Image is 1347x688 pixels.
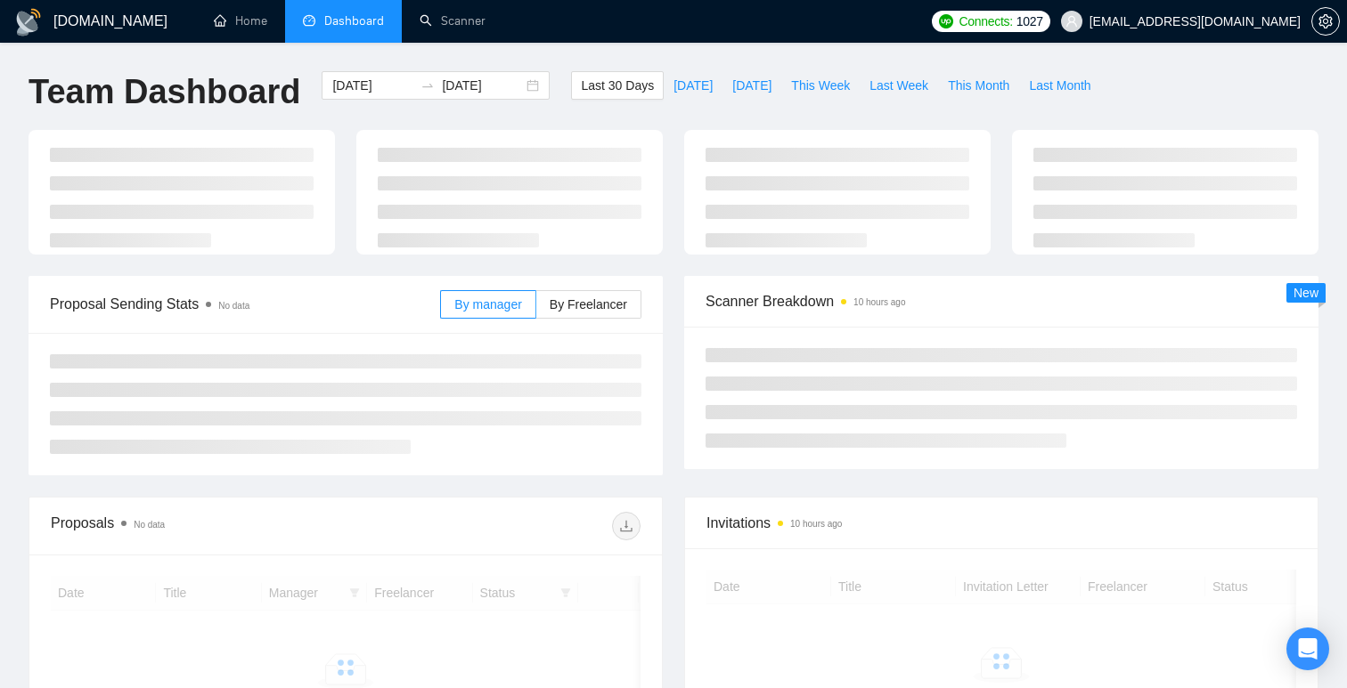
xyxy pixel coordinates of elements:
[959,12,1012,31] span: Connects:
[781,71,860,100] button: This Week
[1311,7,1340,36] button: setting
[706,290,1297,312] span: Scanner Breakdown
[332,76,413,95] input: Start date
[420,13,486,28] a: searchScanner
[420,78,435,93] span: swap-right
[664,71,722,100] button: [DATE]
[1029,76,1090,95] span: Last Month
[860,71,938,100] button: Last Week
[442,76,523,95] input: End date
[50,293,440,315] span: Proposal Sending Stats
[1286,627,1329,670] div: Open Intercom Messenger
[732,76,771,95] span: [DATE]
[673,76,713,95] span: [DATE]
[1065,15,1078,28] span: user
[581,76,654,95] span: Last 30 Days
[939,14,953,28] img: upwork-logo.png
[1312,14,1339,28] span: setting
[303,14,315,27] span: dashboard
[550,297,627,312] span: By Freelancer
[51,512,346,540] div: Proposals
[791,76,850,95] span: This Week
[420,78,435,93] span: to
[454,297,521,312] span: By manager
[324,13,384,28] span: Dashboard
[938,71,1019,100] button: This Month
[1019,71,1100,100] button: Last Month
[134,520,165,530] span: No data
[571,71,664,100] button: Last 30 Days
[706,512,1296,534] span: Invitations
[1016,12,1043,31] span: 1027
[29,71,300,113] h1: Team Dashboard
[1294,286,1318,300] span: New
[14,8,43,36] img: logo
[790,519,842,529] time: 10 hours ago
[853,297,905,307] time: 10 hours ago
[869,76,928,95] span: Last Week
[214,13,267,28] a: homeHome
[1311,14,1340,28] a: setting
[722,71,781,100] button: [DATE]
[948,76,1009,95] span: This Month
[218,301,249,311] span: No data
